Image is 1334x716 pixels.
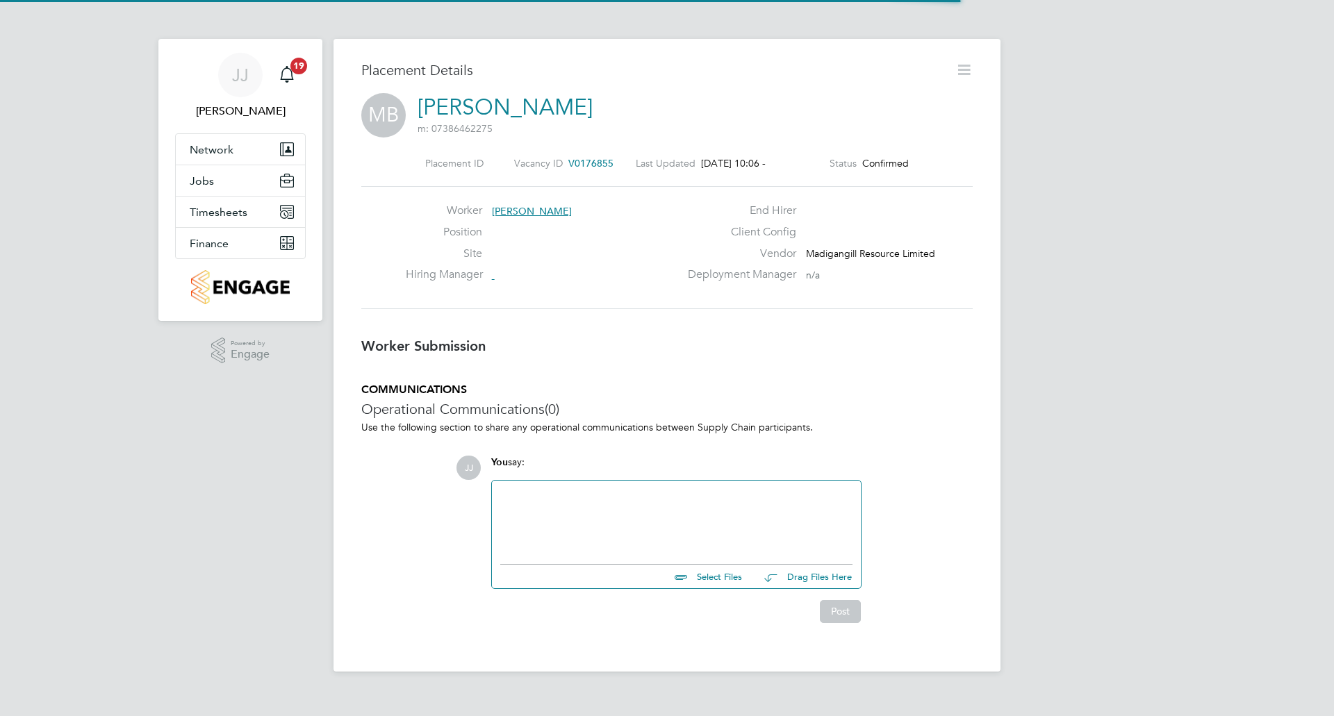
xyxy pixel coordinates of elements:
button: Timesheets [176,197,305,227]
label: Site [406,247,482,261]
a: JJ[PERSON_NAME] [175,53,306,119]
span: MB [361,93,406,138]
button: Drag Files Here [753,563,853,592]
span: m: 07386462275 [418,122,493,135]
span: V0176855 [568,157,614,169]
span: You [491,456,508,468]
span: [DATE] 10:06 - [701,157,766,169]
span: Timesheets [190,206,247,219]
span: Jobs [190,174,214,188]
span: Madigangill Resource Limited [806,247,935,260]
button: Network [176,134,305,165]
label: Placement ID [425,157,484,169]
span: JJ [456,456,481,480]
a: 19 [273,53,301,97]
b: Worker Submission [361,338,486,354]
label: Position [406,225,482,240]
a: [PERSON_NAME] [418,94,593,121]
span: Finance [190,237,229,250]
nav: Main navigation [158,39,322,321]
label: Hiring Manager [406,267,482,282]
label: Vacancy ID [514,157,563,169]
h5: COMMUNICATIONS [361,383,973,397]
button: Jobs [176,165,305,196]
label: Status [830,157,857,169]
span: Confirmed [862,157,909,169]
img: countryside-properties-logo-retina.png [191,270,289,304]
span: Powered by [231,338,270,349]
p: Use the following section to share any operational communications between Supply Chain participants. [361,421,973,433]
button: Post [820,600,861,622]
h3: Operational Communications [361,400,973,418]
span: JJ [232,66,249,84]
a: Go to home page [175,270,306,304]
div: say: [491,456,862,480]
label: Worker [406,203,482,218]
span: Network [190,143,233,156]
label: End Hirer [680,203,796,218]
span: Joanna Jones [175,103,306,119]
label: Client Config [680,225,796,240]
h3: Placement Details [361,61,945,79]
span: (0) [545,400,559,418]
span: Engage [231,349,270,360]
label: Deployment Manager [680,267,796,282]
span: 19 [290,58,307,74]
span: [PERSON_NAME] [492,205,572,217]
label: Last Updated [636,157,695,169]
button: Finance [176,228,305,258]
a: Powered byEngage [211,338,270,364]
label: Vendor [680,247,796,261]
span: n/a [806,269,820,281]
